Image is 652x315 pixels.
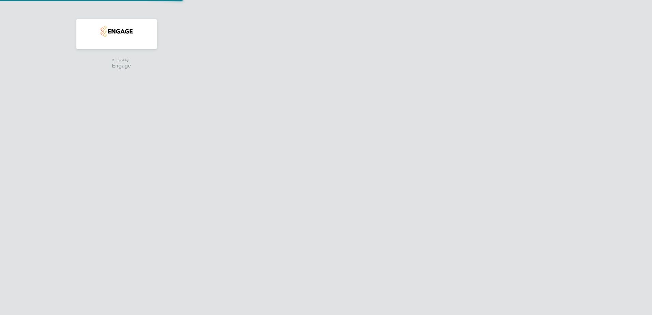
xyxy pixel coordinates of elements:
nav: Main navigation [76,19,157,49]
img: countryside-properties-logo-retina.png [101,26,132,37]
span: Powered by [112,57,131,63]
a: Go to home page [85,26,149,37]
a: Powered byEngage [102,57,131,69]
span: Engage [112,63,131,69]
